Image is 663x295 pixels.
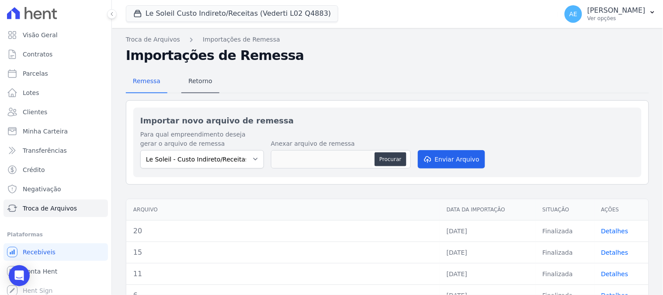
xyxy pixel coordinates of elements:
a: Detalhes [601,228,628,235]
button: Le Soleil Custo Indireto/Receitas (Vederti L02 Q4883) [126,5,338,22]
a: Contratos [3,46,108,63]
button: AE [PERSON_NAME] Ver opções [558,2,663,26]
a: Crédito [3,161,108,179]
div: Plataformas [7,229,104,240]
span: Lotes [23,88,39,97]
th: Data da Importação [440,199,535,221]
button: Procurar [375,152,406,166]
a: Retorno [181,70,219,93]
a: Recebíveis [3,243,108,261]
td: [DATE] [440,220,535,242]
span: Minha Carteira [23,127,68,136]
div: 15 [133,247,433,258]
th: Situação [535,199,594,221]
td: Finalizada [535,263,594,284]
h2: Importar novo arquivo de remessa [140,115,635,126]
span: Negativação [23,185,61,193]
span: Recebíveis [23,248,56,256]
span: Parcelas [23,69,48,78]
nav: Breadcrumb [126,35,649,44]
h2: Importações de Remessa [126,48,649,63]
a: Remessa [126,70,167,93]
a: Visão Geral [3,26,108,44]
nav: Tab selector [126,70,219,93]
a: Minha Carteira [3,123,108,140]
p: [PERSON_NAME] [587,6,646,15]
th: Arquivo [126,199,440,221]
span: Visão Geral [23,31,58,39]
td: [DATE] [440,263,535,284]
div: Open Intercom Messenger [9,265,30,286]
span: Transferências [23,146,67,155]
a: Troca de Arquivos [126,35,180,44]
label: Anexar arquivo de remessa [271,139,411,148]
a: Detalhes [601,270,628,277]
a: Troca de Arquivos [3,200,108,217]
span: Troca de Arquivos [23,204,77,213]
span: AE [569,11,577,17]
div: 20 [133,226,433,236]
td: Finalizada [535,242,594,263]
span: Conta Hent [23,267,57,276]
a: Conta Hent [3,263,108,280]
span: Clientes [23,108,47,116]
div: 11 [133,269,433,279]
a: Transferências [3,142,108,159]
a: Negativação [3,180,108,198]
a: Importações de Remessa [203,35,280,44]
td: [DATE] [440,242,535,263]
button: Enviar Arquivo [418,150,485,169]
a: Detalhes [601,249,628,256]
a: Lotes [3,84,108,102]
p: Ver opções [587,15,646,22]
span: Retorno [183,72,218,90]
a: Clientes [3,103,108,121]
label: Para qual empreendimento deseja gerar o arquivo de remessa [140,130,264,148]
span: Remessa [128,72,166,90]
a: Parcelas [3,65,108,82]
span: Crédito [23,165,45,174]
th: Ações [594,199,649,221]
td: Finalizada [535,220,594,242]
span: Contratos [23,50,52,59]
